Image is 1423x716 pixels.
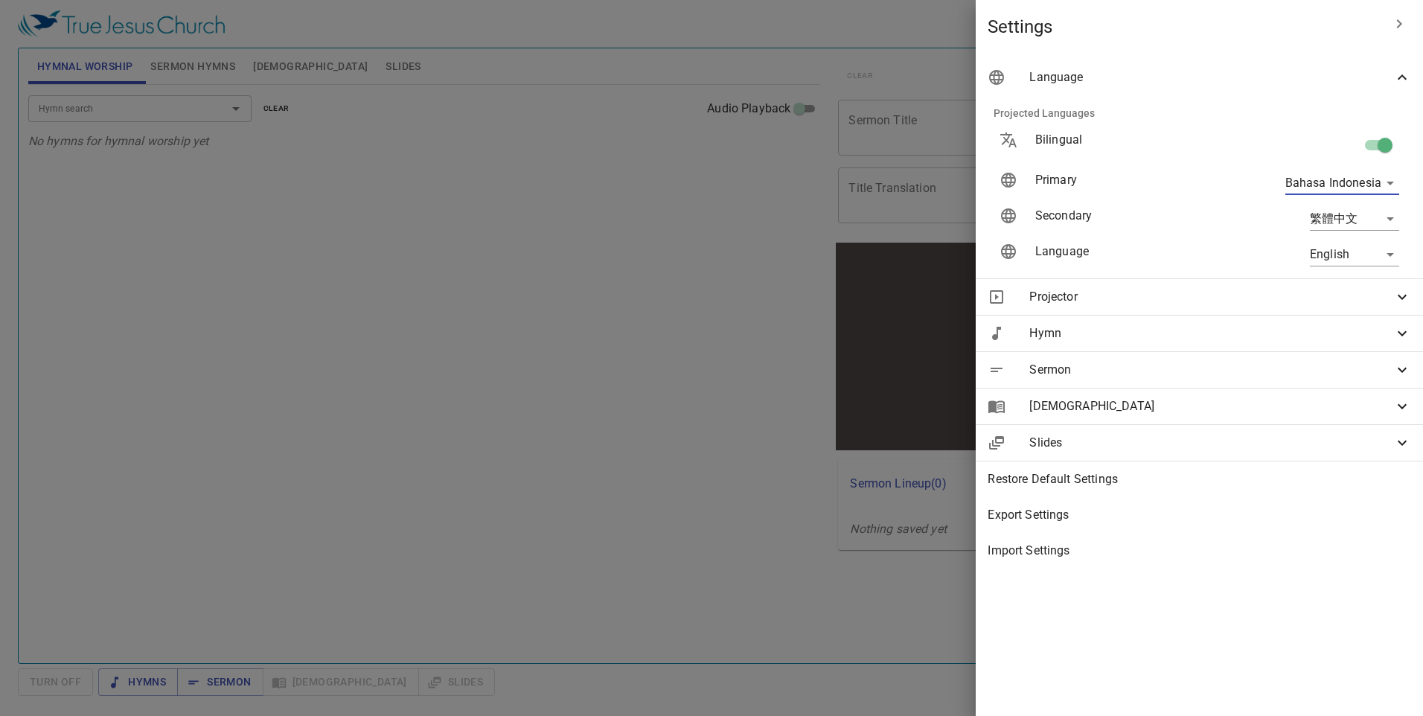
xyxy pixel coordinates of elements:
[976,389,1423,424] div: [DEMOGRAPHIC_DATA]
[988,470,1411,488] span: Restore Default Settings
[976,425,1423,461] div: Slides
[1029,434,1393,452] span: Slides
[1035,171,1223,189] p: Primary
[976,316,1423,351] div: Hymn
[1029,288,1393,306] span: Projector
[976,461,1423,497] div: Restore Default Settings
[988,542,1411,560] span: Import Settings
[1035,207,1223,225] p: Secondary
[976,497,1423,533] div: Export Settings
[1029,397,1393,415] span: [DEMOGRAPHIC_DATA]
[1310,207,1399,231] div: 繁體中文
[988,506,1411,524] span: Export Settings
[976,60,1423,95] div: Language
[988,15,1381,39] span: Settings
[1035,131,1223,149] p: Bilingual
[1029,325,1393,342] span: Hymn
[1029,68,1393,86] span: Language
[976,533,1423,569] div: Import Settings
[1285,171,1399,195] div: Bahasa Indonesia
[982,95,1417,131] li: Projected Languages
[1035,243,1223,260] p: Language
[976,352,1423,388] div: Sermon
[1029,361,1393,379] span: Sermon
[1310,243,1399,266] div: English
[976,279,1423,315] div: Projector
